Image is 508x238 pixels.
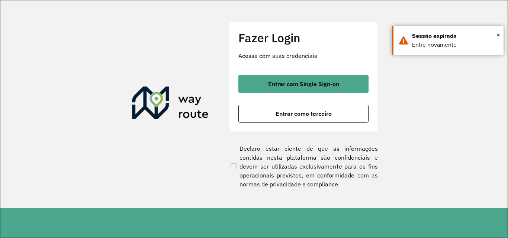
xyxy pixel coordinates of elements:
[238,51,369,60] p: Acesse com suas credenciais
[132,87,209,122] img: Roteirizador AmbevTech
[268,81,339,87] span: Entrar com Single Sign-on
[412,40,498,49] div: Entre novamente
[276,111,332,117] span: Entrar como terceiro
[238,31,369,45] h2: Fazer Login
[496,29,500,40] span: ×
[229,144,378,189] label: Declaro estar ciente de que as informações contidas nesta plataforma são confidenciais e devem se...
[412,32,498,40] div: Sessão expirada
[238,105,369,123] button: button
[238,75,369,93] button: button
[496,29,500,40] button: Close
